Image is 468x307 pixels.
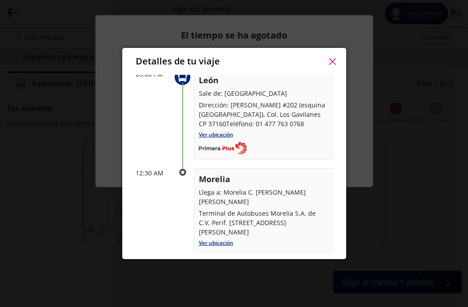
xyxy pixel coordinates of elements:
p: Morelia [199,173,328,185]
p: Dirección: [PERSON_NAME] #202 (esquina [GEOGRAPHIC_DATA]), Col. Los Gavilanes CP 37160Teléfono: 0... [199,100,328,128]
img: Completo_color__1_.png [199,142,247,154]
a: Ver ubicación [199,131,233,138]
p: 12:30 AM [136,168,172,178]
p: Sale de: [GEOGRAPHIC_DATA] [199,89,328,98]
p: Detalles de tu viaje [136,55,220,68]
p: Llega a: Morelia C. [PERSON_NAME] [PERSON_NAME] [199,188,328,206]
a: Ver ubicación [199,239,233,247]
p: Terminal de Autobuses Morelia S.A. de C.V, Perif. [STREET_ADDRESS][PERSON_NAME] [199,209,328,237]
p: León [199,74,328,86]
